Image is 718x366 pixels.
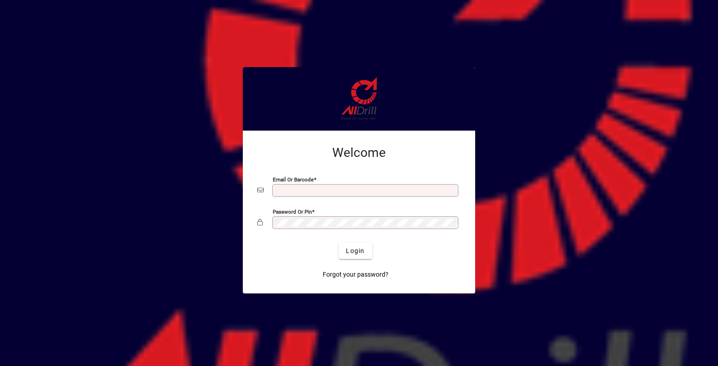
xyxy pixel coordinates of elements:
mat-label: Password or Pin [273,209,312,215]
span: Forgot your password? [323,270,389,279]
mat-label: Email or Barcode [273,176,314,183]
button: Login [339,243,372,259]
h2: Welcome [257,145,461,161]
span: Login [346,246,364,256]
a: Forgot your password? [319,266,392,283]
